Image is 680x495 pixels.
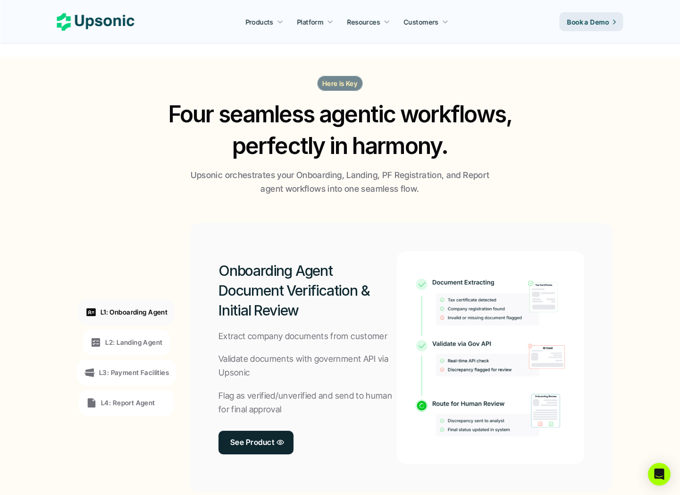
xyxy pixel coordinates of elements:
[101,398,155,408] p: L4: Report Agent
[347,17,380,27] p: Resources
[218,352,397,380] p: Validate documents with government API via Upsonic
[218,330,387,343] p: Extract company documents from customer
[218,389,397,417] p: Flag as verified/unverified and send to human for final approval
[159,98,521,162] h2: Four seamless agentic workflows, perfectly in harmony.
[567,17,609,27] p: Book a Demo
[240,13,289,30] a: Products
[245,17,273,27] p: Products
[560,12,623,31] a: Book a Demo
[187,169,494,196] p: Upsonic orchestrates your Onboarding, Landing, PF Registration, and Report agent workflows into o...
[218,431,294,454] a: See Product
[322,78,358,88] p: Here is Key
[404,17,439,27] p: Customers
[105,337,162,347] p: L2: Landing Agent
[297,17,323,27] p: Platform
[230,435,274,449] p: See Product
[99,367,169,377] p: L3: Payment Facilities
[648,463,671,486] div: Open Intercom Messenger
[218,261,397,320] h2: Onboarding Agent Document Verification & Initial Review
[101,307,168,317] p: L1: Onboarding Agent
